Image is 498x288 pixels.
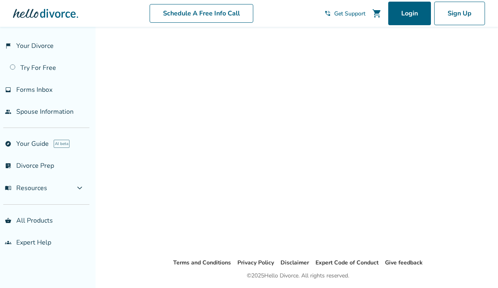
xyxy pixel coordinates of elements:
[385,258,423,268] li: Give feedback
[5,43,11,49] span: flag_2
[5,141,11,147] span: explore
[247,271,349,281] div: © 2025 Hello Divorce. All rights reserved.
[388,2,431,25] a: Login
[16,85,52,94] span: Forms Inbox
[5,239,11,246] span: groups
[75,183,85,193] span: expand_more
[434,2,485,25] a: Sign Up
[334,10,365,17] span: Get Support
[173,259,231,266] a: Terms and Conditions
[5,185,11,191] span: menu_book
[5,217,11,224] span: shopping_basket
[315,259,378,266] a: Expert Code of Conduct
[324,10,365,17] a: phone_in_talkGet Support
[5,162,11,169] span: list_alt_check
[150,4,253,23] a: Schedule A Free Info Call
[324,10,331,17] span: phone_in_talk
[54,140,70,148] span: AI beta
[372,9,382,18] span: shopping_cart
[5,108,11,115] span: people
[5,184,47,193] span: Resources
[281,258,309,268] li: Disclaimer
[5,87,11,93] span: inbox
[237,259,274,266] a: Privacy Policy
